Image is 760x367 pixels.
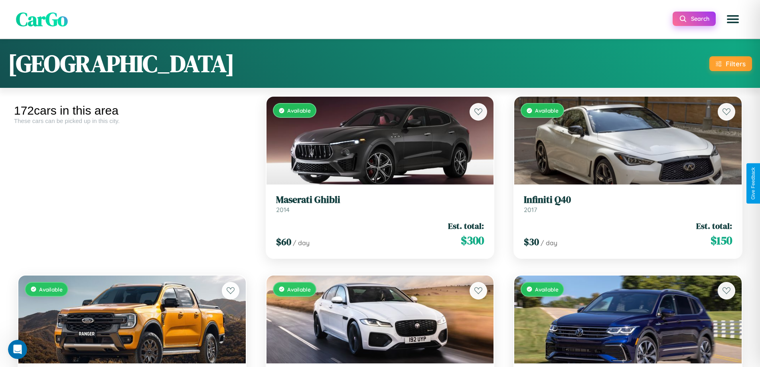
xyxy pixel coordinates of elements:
span: Available [535,107,559,114]
button: Open menu [722,8,744,30]
div: Give Feedback [750,167,756,200]
span: $ 150 [711,232,732,248]
h1: [GEOGRAPHIC_DATA] [8,47,235,80]
div: These cars can be picked up in this city. [14,117,250,124]
span: CarGo [16,6,68,32]
span: / day [293,239,310,247]
span: $ 60 [276,235,291,248]
span: Est. total: [448,220,484,232]
span: $ 30 [524,235,539,248]
div: Filters [726,60,746,68]
h3: Maserati Ghibli [276,194,484,206]
a: Infiniti Q402017 [524,194,732,214]
h3: Infiniti Q40 [524,194,732,206]
iframe: Intercom live chat [8,340,27,359]
span: Available [287,286,311,293]
span: 2014 [276,206,290,214]
button: Search [673,12,716,26]
div: 172 cars in this area [14,104,250,117]
span: Est. total: [696,220,732,232]
span: Available [287,107,311,114]
button: Filters [709,56,752,71]
span: $ 300 [461,232,484,248]
span: 2017 [524,206,537,214]
span: Available [39,286,63,293]
span: Available [535,286,559,293]
span: Search [691,15,709,22]
span: / day [541,239,557,247]
a: Maserati Ghibli2014 [276,194,484,214]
